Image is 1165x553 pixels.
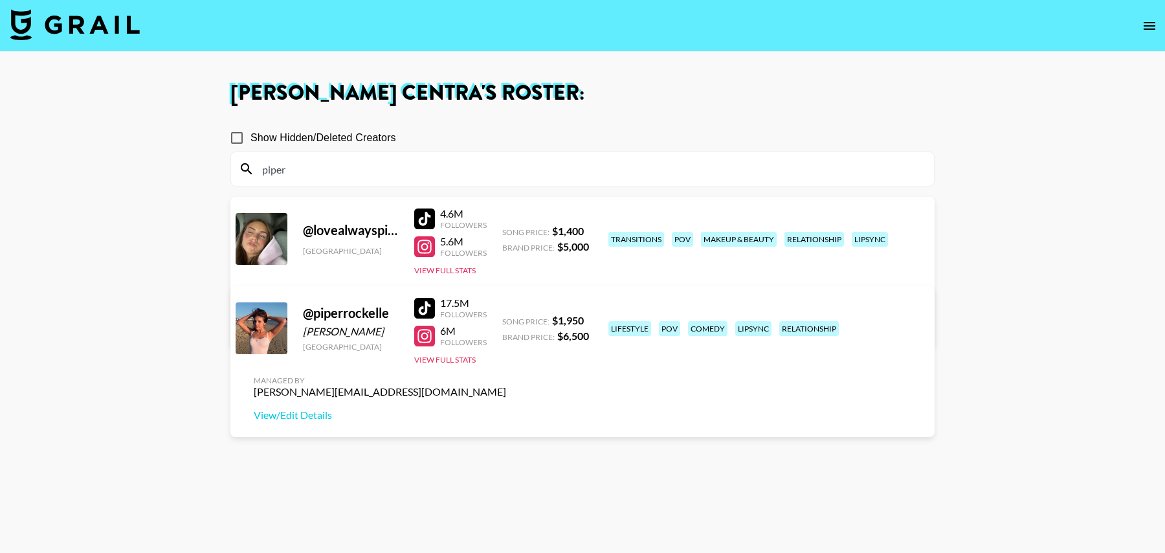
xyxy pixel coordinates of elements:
button: View Full Stats [414,355,476,365]
div: [GEOGRAPHIC_DATA] [303,246,399,256]
div: 17.5M [440,297,487,310]
span: Brand Price: [502,332,555,342]
div: lipsync [852,232,888,247]
div: transitions [608,232,664,247]
div: relationship [784,232,844,247]
div: lipsync [735,321,771,336]
div: pov [672,232,693,247]
div: makeup & beauty [701,232,777,247]
div: relationship [779,321,839,336]
button: View Full Stats [414,265,476,275]
div: Managed By [254,376,506,385]
div: 5.6M [440,235,487,248]
div: @ piperrockelle [303,305,399,321]
div: Followers [440,337,487,347]
div: 6M [440,324,487,337]
div: Followers [440,310,487,319]
div: comedy [688,321,727,336]
div: [PERSON_NAME] [303,325,399,338]
div: pov [659,321,680,336]
strong: $ 1,400 [552,225,584,237]
span: Show Hidden/Deleted Creators [250,130,396,146]
div: @ lovealwayspiper [303,222,399,238]
h1: [PERSON_NAME] Centra 's Roster: [230,83,935,104]
div: 4.6M [440,207,487,220]
a: View/Edit Details [254,409,506,422]
span: Brand Price: [502,243,555,253]
div: Followers [440,220,487,230]
span: Song Price: [502,227,549,237]
div: Followers [440,248,487,258]
input: Search by User Name [254,159,926,179]
span: Song Price: [502,317,549,326]
div: [PERSON_NAME][EMAIL_ADDRESS][DOMAIN_NAME] [254,385,506,398]
img: Grail Talent [10,9,140,40]
button: open drawer [1137,13,1162,39]
strong: $ 5,000 [557,240,589,253]
div: lifestyle [608,321,651,336]
div: [GEOGRAPHIC_DATA] [303,342,399,352]
strong: $ 1,950 [552,314,584,326]
strong: $ 6,500 [557,330,589,342]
